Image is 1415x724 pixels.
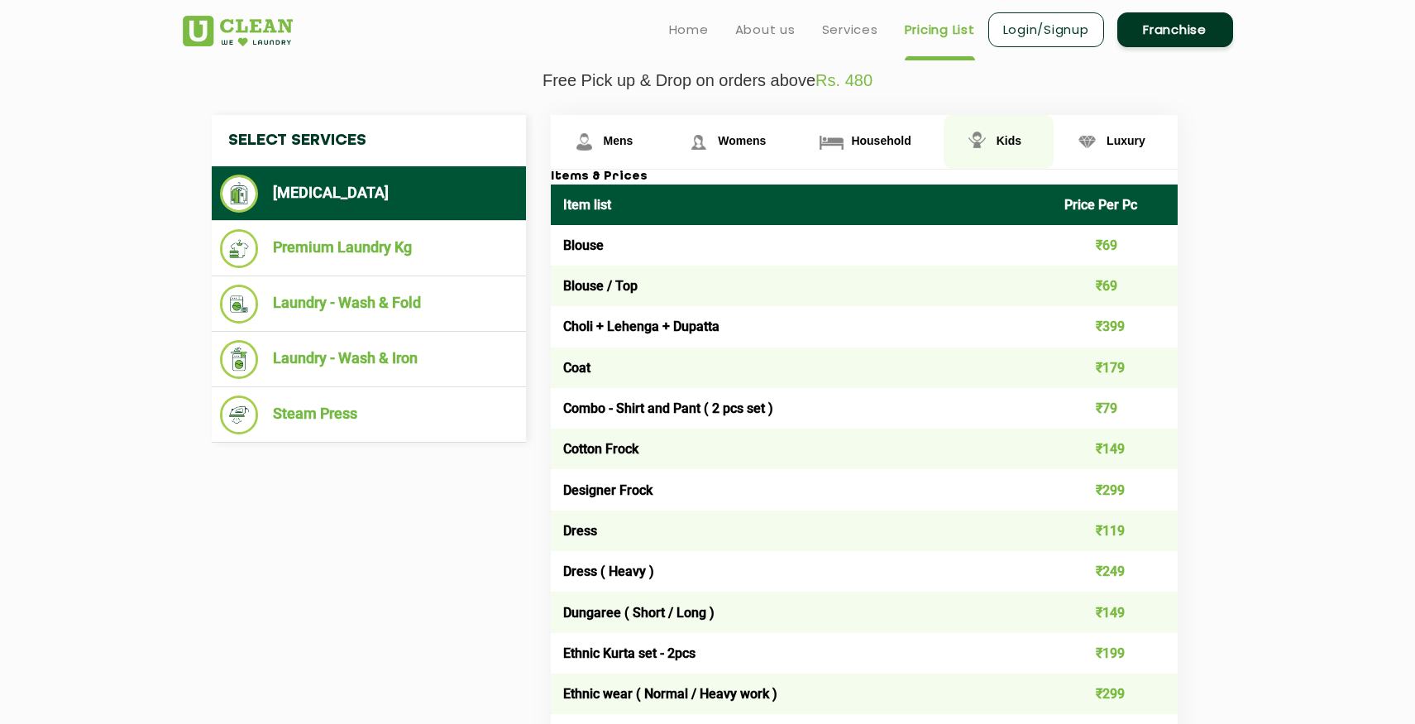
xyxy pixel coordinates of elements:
td: Ethnic Kurta set - 2pcs [551,633,1053,674]
a: About us [735,20,796,40]
th: Price Per Pc [1052,185,1178,225]
th: Item list [551,185,1053,225]
a: Home [669,20,709,40]
td: Dress ( Heavy ) [551,551,1053,592]
td: ₹69 [1052,225,1178,266]
td: Cotton Frock [551,429,1053,469]
td: Coat [551,348,1053,388]
img: Premium Laundry Kg [220,229,259,268]
span: Kids [997,134,1021,147]
img: Dry Cleaning [220,175,259,213]
img: Household [817,127,846,156]
img: UClean Laundry and Dry Cleaning [183,16,293,46]
td: Blouse / Top [551,266,1053,306]
td: ₹149 [1052,592,1178,632]
img: Womens [684,127,713,156]
td: ₹79 [1052,388,1178,429]
img: Luxury [1073,127,1102,156]
td: ₹69 [1052,266,1178,306]
span: Mens [604,134,633,147]
td: ₹299 [1052,674,1178,714]
td: Blouse [551,225,1053,266]
a: Services [822,20,878,40]
img: Laundry - Wash & Fold [220,285,259,324]
td: Designer Frock [551,469,1053,510]
li: Steam Press [220,396,518,434]
td: Choli + Lehenga + Dupatta [551,306,1053,347]
td: ₹299 [1052,469,1178,510]
img: Steam Press [220,396,259,434]
p: Free Pick up & Drop on orders above [183,71,1233,90]
a: Login/Signup [988,12,1104,47]
li: Premium Laundry Kg [220,229,518,268]
td: Ethnic wear ( Normal / Heavy work ) [551,674,1053,714]
li: [MEDICAL_DATA] [220,175,518,213]
td: Dungaree ( Short / Long ) [551,592,1053,632]
td: ₹179 [1052,348,1178,388]
h3: Items & Prices [551,170,1178,185]
a: Pricing List [905,20,975,40]
li: Laundry - Wash & Iron [220,340,518,379]
td: ₹249 [1052,551,1178,592]
img: Laundry - Wash & Iron [220,340,259,379]
a: Franchise [1117,12,1233,47]
span: Rs. 480 [815,71,872,89]
td: ₹399 [1052,306,1178,347]
td: Dress [551,511,1053,551]
td: ₹119 [1052,511,1178,551]
span: Womens [718,134,766,147]
h4: Select Services [212,115,526,166]
td: Combo - Shirt and Pant ( 2 pcs set ) [551,388,1053,429]
span: Household [851,134,911,147]
span: Luxury [1107,134,1145,147]
img: Kids [963,127,992,156]
img: Mens [570,127,599,156]
td: ₹199 [1052,633,1178,674]
td: ₹149 [1052,429,1178,469]
li: Laundry - Wash & Fold [220,285,518,324]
